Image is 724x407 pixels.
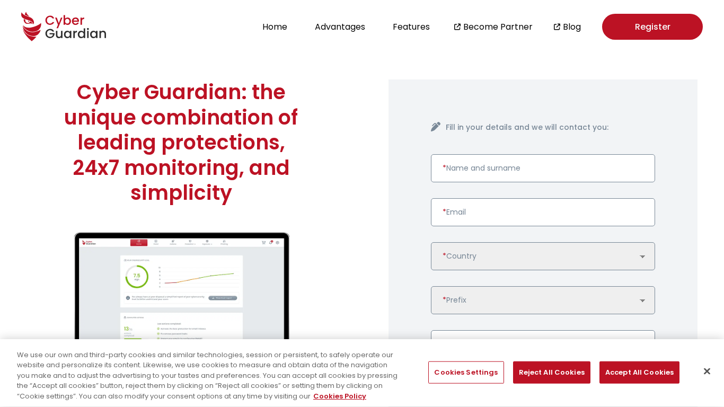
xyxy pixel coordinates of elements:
button: Home [259,20,290,34]
button: Close [695,360,719,383]
a: Become Partner [463,20,533,33]
button: Advantages [312,20,368,34]
a: Register [602,14,703,40]
img: cyberguardian-home [53,232,309,377]
button: Reject All Cookies [513,361,590,384]
button: Features [390,20,433,34]
button: Accept All Cookies [599,361,679,384]
input: Enter a valid phone number. [431,330,655,358]
a: Blog [563,20,581,33]
h1: Cyber Guardian: the unique combination of leading protections, 24x7 monitoring, and simplicity [53,79,309,206]
h4: Fill in your details and we will contact you: [446,122,655,133]
button: Cookies Settings, Opens the preference center dialog [428,361,504,384]
a: More information about your privacy, opens in a new tab [313,391,366,401]
div: We use our own and third-party cookies and similar technologies, session or persistent, to safely... [17,350,398,402]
